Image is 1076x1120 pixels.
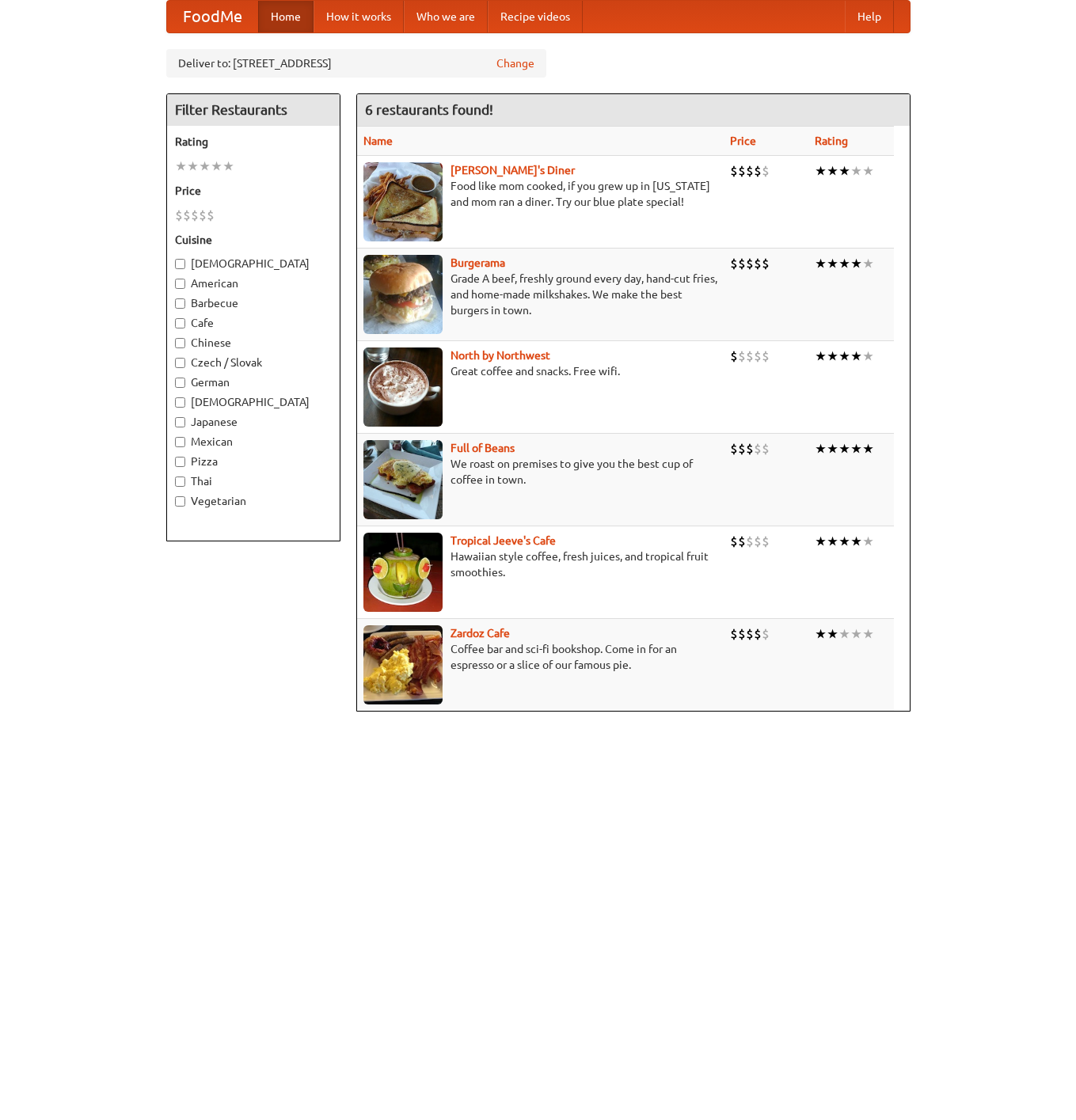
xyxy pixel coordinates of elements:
[746,533,754,550] li: $
[838,347,850,365] li: ★
[175,207,183,224] li: $
[815,135,848,147] a: Rating
[175,476,185,487] input: Thai
[730,162,738,180] li: $
[363,162,443,241] img: sallys.jpg
[762,533,770,550] li: $
[754,162,762,180] li: $
[175,279,185,289] input: American
[175,338,185,348] input: Chinese
[199,158,211,175] li: ★
[754,533,762,550] li: $
[815,625,827,643] li: ★
[730,625,738,643] li: $
[314,1,404,32] a: How it works
[175,437,185,447] input: Mexican
[363,456,717,488] p: We roast on premises to give you the best cup of coffee in town.
[175,232,332,248] h5: Cuisine
[191,207,199,224] li: $
[730,255,738,272] li: $
[222,158,234,175] li: ★
[175,414,332,430] label: Japanese
[488,1,583,32] a: Recipe videos
[175,417,185,427] input: Japanese
[827,162,838,180] li: ★
[838,255,850,272] li: ★
[199,207,207,224] li: $
[175,256,332,271] label: [DEMOGRAPHIC_DATA]
[754,347,762,365] li: $
[175,493,332,509] label: Vegetarian
[850,625,862,643] li: ★
[850,162,862,180] li: ★
[175,355,332,370] label: Czech / Slovak
[738,162,746,180] li: $
[845,1,894,32] a: Help
[175,378,185,388] input: German
[363,271,717,318] p: Grade A beef, freshly ground every day, hand-cut fries, and home-made milkshakes. We make the bes...
[363,178,717,210] p: Food like mom cooked, if you grew up in [US_STATE] and mom ran a diner. Try our blue plate special!
[175,298,185,309] input: Barbecue
[175,434,332,450] label: Mexican
[363,363,717,379] p: Great coffee and snacks. Free wifi.
[451,627,510,640] a: Zardoz Cafe
[175,315,332,331] label: Cafe
[850,533,862,550] li: ★
[363,533,443,612] img: jeeves.jpg
[175,183,332,199] h5: Price
[862,533,874,550] li: ★
[762,440,770,457] li: $
[175,454,332,469] label: Pizza
[838,440,850,457] li: ★
[451,442,515,454] a: Full of Beans
[738,255,746,272] li: $
[496,55,534,71] a: Change
[762,347,770,365] li: $
[762,255,770,272] li: $
[862,440,874,457] li: ★
[746,625,754,643] li: $
[175,473,332,489] label: Thai
[363,135,393,147] a: Name
[827,533,838,550] li: ★
[815,440,827,457] li: ★
[175,318,185,328] input: Cafe
[746,255,754,272] li: $
[746,347,754,365] li: $
[363,625,443,704] img: zardoz.jpg
[211,158,222,175] li: ★
[730,533,738,550] li: $
[187,158,199,175] li: ★
[167,94,340,126] h4: Filter Restaurants
[827,255,838,272] li: ★
[838,625,850,643] li: ★
[175,358,185,368] input: Czech / Slovak
[451,164,575,177] a: [PERSON_NAME]'s Diner
[862,255,874,272] li: ★
[363,440,443,519] img: beans.jpg
[404,1,488,32] a: Who we are
[175,275,332,291] label: American
[754,625,762,643] li: $
[838,162,850,180] li: ★
[363,549,717,580] p: Hawaiian style coffee, fresh juices, and tropical fruit smoothies.
[815,533,827,550] li: ★
[166,49,546,78] div: Deliver to: [STREET_ADDRESS]
[827,440,838,457] li: ★
[738,533,746,550] li: $
[175,259,185,269] input: [DEMOGRAPHIC_DATA]
[183,207,191,224] li: $
[175,374,332,390] label: German
[451,256,505,269] a: Burgerama
[175,397,185,408] input: [DEMOGRAPHIC_DATA]
[175,134,332,150] h5: Rating
[827,625,838,643] li: ★
[451,534,556,547] a: Tropical Jeeve's Cafe
[167,1,258,32] a: FoodMe
[730,135,756,147] a: Price
[451,349,550,362] a: North by Northwest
